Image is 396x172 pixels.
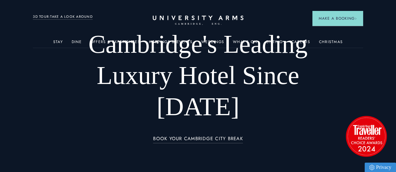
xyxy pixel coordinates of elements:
[319,40,343,48] a: Christmas
[319,16,357,21] span: Make a Booking
[355,17,357,20] img: Arrow icon
[33,14,93,20] a: 3D TOUR:TAKE A LOOK AROUND
[149,40,193,48] a: Meetings & Events
[201,40,224,48] a: Weddings
[233,40,257,48] a: What's On
[343,113,390,160] img: image-2524eff8f0c5d55edbf694693304c4387916dea5-1501x1501-png
[312,11,363,26] button: Make a BookingArrow icon
[90,40,140,48] a: Offers & Experiences
[369,165,374,170] img: Privacy
[266,40,283,48] a: Gifting
[153,16,244,25] a: Home
[72,40,82,48] a: Dine
[153,136,243,143] a: BOOK YOUR CAMBRIDGE CITY BREAK
[365,163,396,172] a: Privacy
[291,40,310,48] a: Careers
[53,40,63,48] a: Stay
[66,29,330,122] h1: Cambridge's Leading Luxury Hotel Since [DATE]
